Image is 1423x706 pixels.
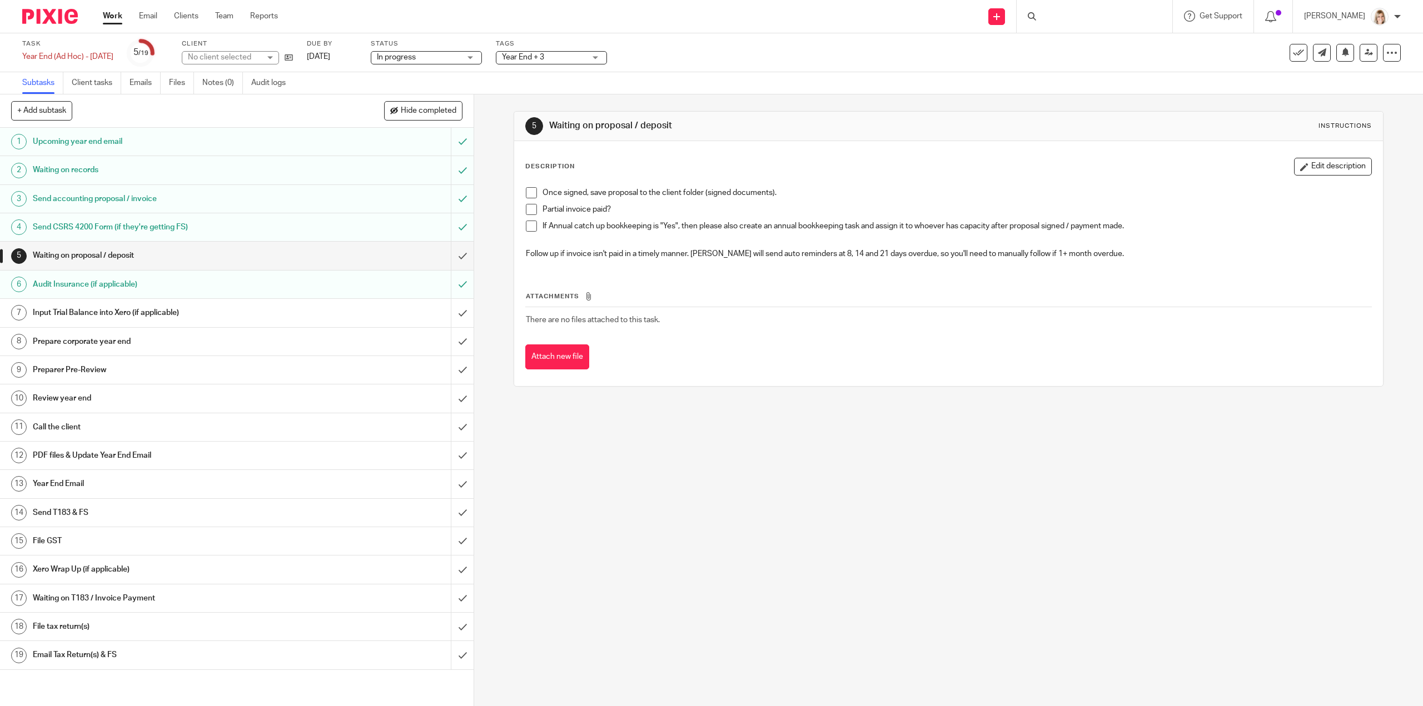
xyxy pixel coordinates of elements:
[33,191,304,207] h1: Send accounting proposal / invoice
[33,333,304,350] h1: Prepare corporate year end
[377,53,416,61] span: In progress
[11,101,72,120] button: + Add subtask
[174,11,198,22] a: Clients
[401,107,456,116] span: Hide completed
[139,11,157,22] a: Email
[307,53,330,61] span: [DATE]
[1200,12,1242,20] span: Get Support
[182,39,293,48] label: Client
[33,304,304,321] h1: Input Trial Balance into Xero (if applicable)
[11,305,27,321] div: 7
[11,163,27,178] div: 2
[33,419,304,435] h1: Call the client
[525,162,575,171] p: Description
[33,247,304,264] h1: Waiting on proposal / deposit
[33,647,304,663] h1: Email Tax Return(s) & FS
[169,72,194,94] a: Files
[543,204,1371,215] p: Partial invoice paid?
[138,50,148,56] small: /19
[33,475,304,492] h1: Year End Email
[11,362,27,378] div: 9
[33,561,304,578] h1: Xero Wrap Up (if applicable)
[72,72,121,94] a: Client tasks
[22,51,113,62] div: Year End (Ad Hoc) - March 2025
[33,533,304,549] h1: File GST
[250,11,278,22] a: Reports
[11,619,27,634] div: 18
[496,39,607,48] label: Tags
[543,187,1371,198] p: Once signed, save proposal to the client folder (signed documents).
[22,72,63,94] a: Subtasks
[371,39,482,48] label: Status
[11,505,27,520] div: 14
[22,51,113,62] div: Year End (Ad Hoc) - [DATE]
[384,101,462,120] button: Hide completed
[22,39,113,48] label: Task
[11,219,27,235] div: 4
[33,390,304,407] h1: Review year end
[33,219,304,236] h1: Send CSRS 4200 Form (if they're getting FS)
[526,248,1371,259] p: Follow up if invoice isn't paid in a timely manner. [PERSON_NAME] will send auto reminders at 8, ...
[202,72,243,94] a: Notes (0)
[103,11,122,22] a: Work
[11,334,27,349] div: 8
[133,46,148,59] div: 5
[549,120,972,132] h1: Waiting on proposal / deposit
[307,39,357,48] label: Due by
[215,11,233,22] a: Team
[11,562,27,578] div: 16
[502,53,544,61] span: Year End + 3
[543,221,1371,232] p: If Annual catch up bookkeeping is "Yes", then please also create an annual bookkeeping task and a...
[1304,11,1365,22] p: [PERSON_NAME]
[33,504,304,521] h1: Send T183 & FS
[11,533,27,549] div: 15
[11,419,27,435] div: 11
[11,448,27,463] div: 12
[11,590,27,606] div: 17
[11,476,27,492] div: 13
[1318,122,1372,131] div: Instructions
[11,191,27,207] div: 3
[33,162,304,178] h1: Waiting on records
[1294,158,1372,176] button: Edit description
[33,447,304,464] h1: PDF files & Update Year End Email
[33,133,304,150] h1: Upcoming year end email
[525,344,589,369] button: Attach new file
[130,72,161,94] a: Emails
[526,316,660,324] span: There are no files attached to this task.
[33,276,304,293] h1: Audit Insurance (if applicable)
[22,9,78,24] img: Pixie
[1371,8,1389,26] img: Tayler%20Headshot%20Compressed%20Resized%202.jpg
[525,117,543,135] div: 5
[33,618,304,635] h1: File tax return(s)
[251,72,294,94] a: Audit logs
[11,648,27,663] div: 19
[11,390,27,406] div: 10
[33,362,304,378] h1: Preparer Pre-Review
[188,52,260,63] div: No client selected
[11,248,27,264] div: 5
[526,293,579,299] span: Attachments
[11,134,27,149] div: 1
[33,590,304,607] h1: Waiting on T183 / Invoice Payment
[11,277,27,292] div: 6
